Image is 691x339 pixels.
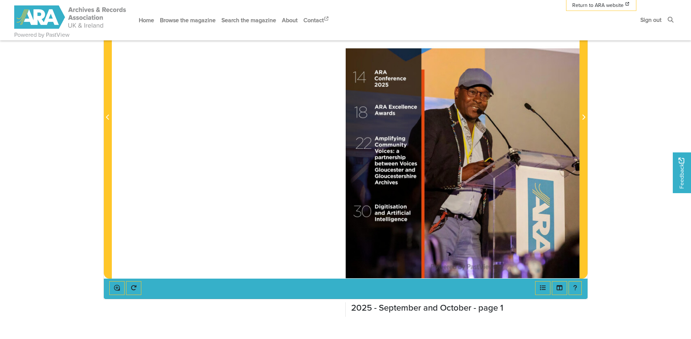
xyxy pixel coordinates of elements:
a: ARA - ARC Magazine | Powered by PastView logo [14,1,127,33]
button: Help [569,281,582,295]
a: Browse the magazine [157,11,219,30]
a: Home [136,11,157,30]
button: Rotate the book [126,281,141,295]
a: Powered by PastView [14,31,70,39]
a: Sign out [637,10,664,29]
a: Search the magazine [219,11,279,30]
h2: 2025 - September and October - page 1 [351,302,588,313]
img: ARA - ARC Magazine | Powered by PastView [14,5,127,29]
a: About [279,11,301,30]
a: Would you like to provide feedback? [673,152,691,193]
button: Thumbnails [552,281,567,295]
span: Feedback [677,158,686,189]
a: Contact [301,11,333,30]
span: Return to ARA website [572,1,624,9]
button: Enable or disable loupe tool (Alt+L) [109,281,125,295]
button: Open metadata window [535,281,550,295]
